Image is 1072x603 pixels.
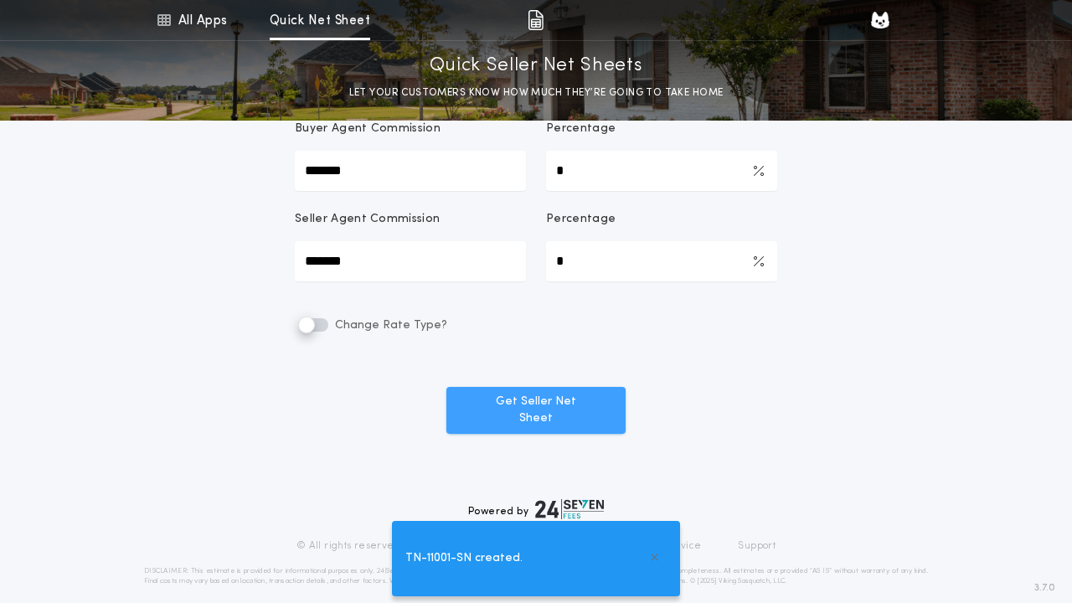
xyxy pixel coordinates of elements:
[871,12,890,28] img: vs-icon
[546,121,616,137] p: Percentage
[295,211,440,228] p: Seller Agent Commission
[546,241,777,281] input: Percentage
[546,211,616,228] p: Percentage
[430,53,643,80] p: Quick Seller Net Sheets
[295,121,441,137] p: Buyer Agent Commission
[295,151,526,191] input: Buyer Agent Commission
[405,549,523,568] span: TN-11001-SN created.
[546,151,777,191] input: Percentage
[332,319,447,332] span: Change Rate Type?
[295,241,526,281] input: Seller Agent Commission
[528,10,544,30] img: img
[446,387,626,434] button: Get Seller Net Sheet
[468,499,604,519] div: Powered by
[535,499,604,519] img: logo
[349,85,724,101] p: LET YOUR CUSTOMERS KNOW HOW MUCH THEY’RE GOING TO TAKE HOME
